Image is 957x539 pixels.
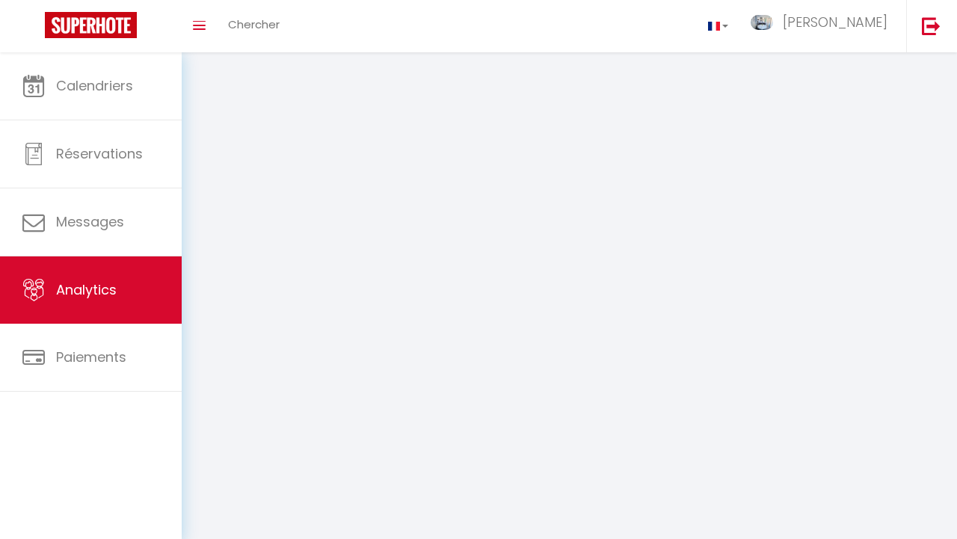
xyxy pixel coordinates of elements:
span: Paiements [56,348,126,366]
span: Messages [56,212,124,231]
img: Super Booking [45,12,137,38]
span: Chercher [228,16,280,32]
span: Calendriers [56,76,133,95]
span: Analytics [56,280,117,299]
img: ... [751,15,773,30]
img: logout [922,16,941,35]
span: [PERSON_NAME] [783,13,887,31]
span: Réservations [56,144,143,163]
